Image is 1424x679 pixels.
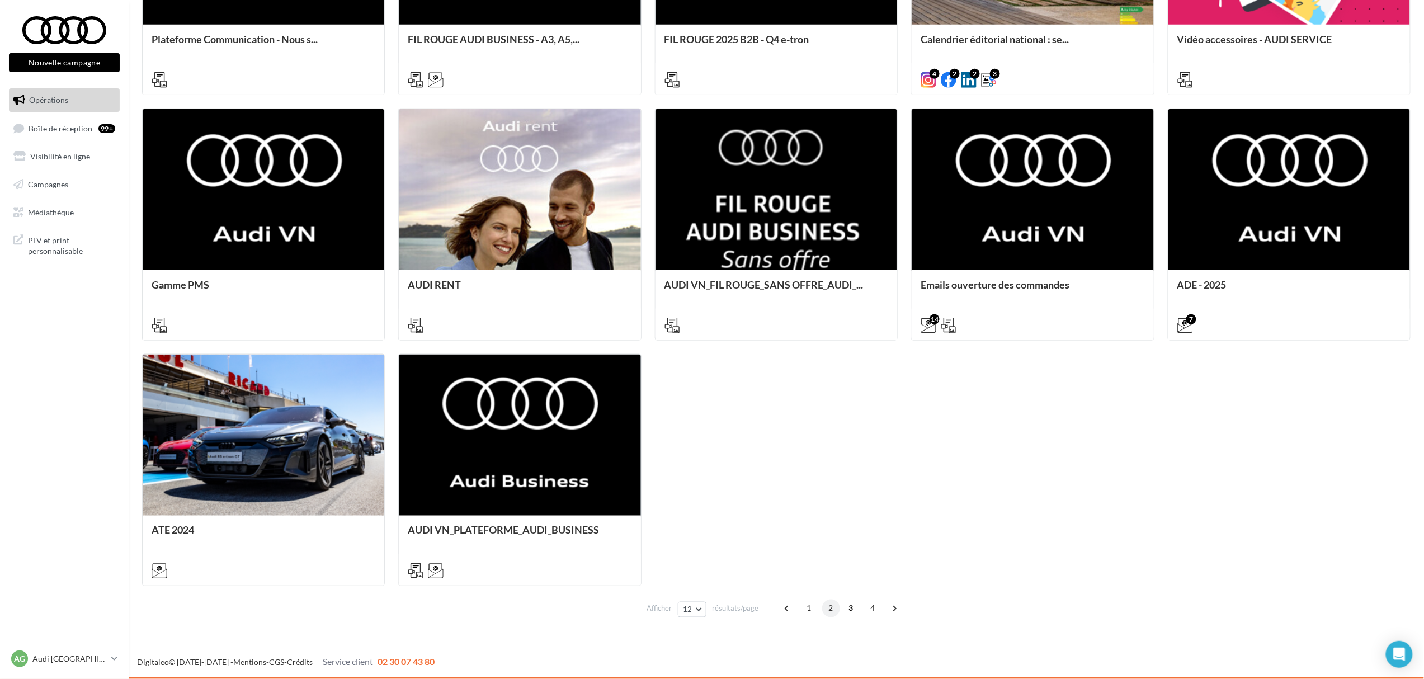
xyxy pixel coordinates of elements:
[32,653,107,664] p: Audi [GEOGRAPHIC_DATA]
[7,145,122,168] a: Visibilité en ligne
[683,605,692,614] span: 12
[9,648,120,669] a: AG Audi [GEOGRAPHIC_DATA]
[29,123,92,133] span: Boîte de réception
[14,653,25,664] span: AG
[9,53,120,72] button: Nouvelle campagne
[323,657,373,667] span: Service client
[950,69,960,79] div: 2
[678,602,706,617] button: 12
[408,524,599,536] span: AUDI VN_PLATEFORME_AUDI_BUSINESS
[152,279,209,291] span: Gamme PMS
[800,600,818,617] span: 1
[930,314,940,324] div: 14
[7,88,122,112] a: Opérations
[30,152,90,161] span: Visibilité en ligne
[930,69,940,79] div: 4
[7,201,122,224] a: Médiathèque
[152,524,194,536] span: ATE 2024
[921,33,1069,45] span: Calendrier éditorial national : se...
[7,173,122,196] a: Campagnes
[842,600,860,617] span: 3
[664,33,809,45] span: FIL ROUGE 2025 B2B - Q4 e-tron
[233,658,266,667] a: Mentions
[28,207,74,216] span: Médiathèque
[137,658,169,667] a: Digitaleo
[970,69,980,79] div: 2
[408,279,461,291] span: AUDI RENT
[28,180,68,189] span: Campagnes
[28,233,115,257] span: PLV et print personnalisable
[7,116,122,140] a: Boîte de réception99+
[990,69,1000,79] div: 3
[408,33,579,45] span: FIL ROUGE AUDI BUSINESS - A3, A5,...
[287,658,313,667] a: Crédits
[269,658,284,667] a: CGS
[29,95,68,105] span: Opérations
[98,124,115,133] div: 99+
[647,603,672,614] span: Afficher
[1186,314,1196,324] div: 7
[864,600,882,617] span: 4
[664,279,864,291] span: AUDI VN_FIL ROUGE_SANS OFFRE_AUDI_...
[1177,279,1227,291] span: ADE - 2025
[822,600,840,617] span: 2
[152,33,318,45] span: Plateforme Communication - Nous s...
[713,603,759,614] span: résultats/page
[378,657,435,667] span: 02 30 07 43 80
[7,228,122,261] a: PLV et print personnalisable
[137,658,435,667] span: © [DATE]-[DATE] - - -
[1386,641,1413,668] div: Open Intercom Messenger
[921,279,1069,291] span: Emails ouverture des commandes
[1177,33,1332,45] span: Vidéo accessoires - AUDI SERVICE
